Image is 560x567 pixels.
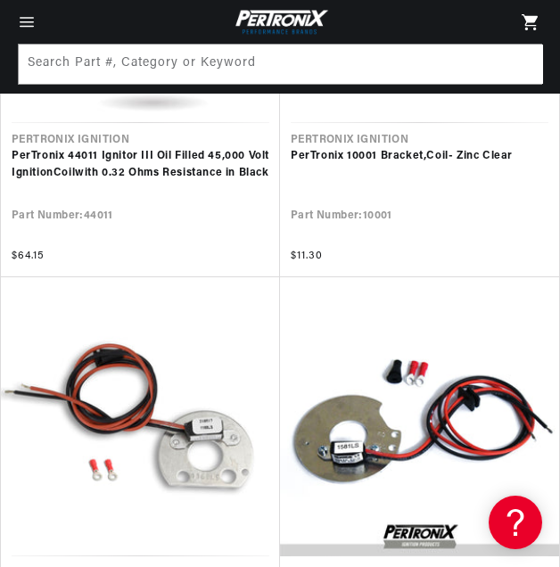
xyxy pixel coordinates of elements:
[7,12,46,32] summary: Menu
[291,148,548,165] a: PerTronix 10001 Bracket,Coil- Zinc Clear
[231,7,329,37] img: Pertronix
[12,148,269,182] a: PerTronix 44011 Ignitor III Oil Filled 45,000 Volt IgnitionCoilwith 0.32 Ohms Resistance in Black
[19,45,543,84] input: Search Part #, Category or Keyword
[502,45,541,84] button: Search Part #, Category or Keyword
